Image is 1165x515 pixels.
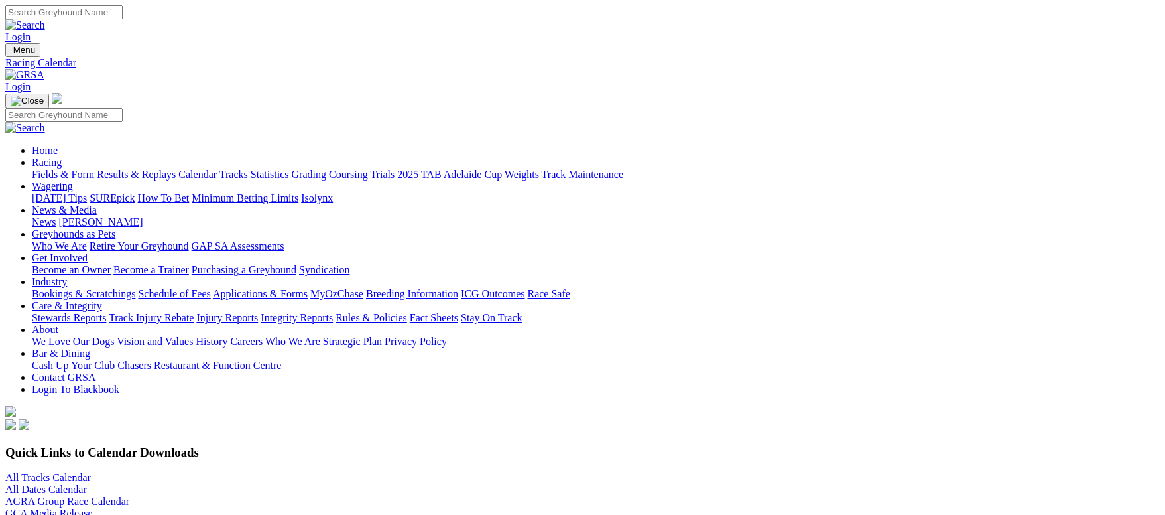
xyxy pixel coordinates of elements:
div: Wagering [32,192,1160,204]
a: Cash Up Your Club [32,360,115,371]
input: Search [5,5,123,19]
a: Contact GRSA [32,372,95,383]
h3: Quick Links to Calendar Downloads [5,445,1160,460]
span: Menu [13,45,35,55]
a: Who We Are [265,336,320,347]
div: Industry [32,288,1160,300]
div: Care & Integrity [32,312,1160,324]
a: Bar & Dining [32,348,90,359]
a: [DATE] Tips [32,192,87,204]
div: About [32,336,1160,348]
a: Retire Your Greyhound [90,240,189,252]
a: Results & Replays [97,169,176,180]
div: Greyhounds as Pets [32,240,1160,252]
a: Strategic Plan [323,336,382,347]
img: logo-grsa-white.png [52,93,62,104]
a: Login To Blackbook [32,384,119,395]
a: MyOzChase [310,288,363,299]
a: [PERSON_NAME] [58,216,143,228]
a: Home [32,145,58,156]
div: Get Involved [32,264,1160,276]
a: Race Safe [527,288,570,299]
img: logo-grsa-white.png [5,406,16,417]
a: Login [5,31,31,42]
a: News & Media [32,204,97,216]
img: Search [5,19,45,31]
a: Become a Trainer [113,264,189,275]
a: Grading [292,169,326,180]
div: Bar & Dining [32,360,1160,372]
a: Get Involved [32,252,88,263]
a: About [32,324,58,335]
a: AGRA Group Race Calendar [5,496,129,507]
a: Login [5,81,31,92]
a: GAP SA Assessments [192,240,284,252]
a: Track Maintenance [542,169,623,180]
input: Search [5,108,123,122]
a: Racing [32,157,62,168]
a: Privacy Policy [385,336,447,347]
a: Schedule of Fees [138,288,210,299]
img: Close [11,96,44,106]
a: All Tracks Calendar [5,472,91,483]
a: Integrity Reports [261,312,333,323]
a: SUREpick [90,192,135,204]
a: Careers [230,336,263,347]
div: Racing [32,169,1160,181]
a: Fact Sheets [410,312,458,323]
a: Applications & Forms [213,288,308,299]
a: Vision and Values [117,336,193,347]
a: Weights [505,169,539,180]
a: Stay On Track [461,312,522,323]
a: Chasers Restaurant & Function Centre [117,360,281,371]
a: Stewards Reports [32,312,106,323]
a: Rules & Policies [336,312,407,323]
a: Coursing [329,169,368,180]
a: Care & Integrity [32,300,102,311]
a: We Love Our Dogs [32,336,114,347]
a: Who We Are [32,240,87,252]
a: Syndication [299,264,349,275]
a: Calendar [178,169,217,180]
a: Isolynx [301,192,333,204]
a: How To Bet [138,192,190,204]
button: Toggle navigation [5,43,40,57]
a: Industry [32,276,67,287]
img: facebook.svg [5,419,16,430]
a: 2025 TAB Adelaide Cup [397,169,502,180]
a: Greyhounds as Pets [32,228,115,240]
a: Minimum Betting Limits [192,192,298,204]
a: Trials [370,169,395,180]
a: Become an Owner [32,264,111,275]
img: GRSA [5,69,44,81]
a: All Dates Calendar [5,484,87,495]
div: News & Media [32,216,1160,228]
a: Wagering [32,181,73,192]
a: Breeding Information [366,288,458,299]
a: ICG Outcomes [461,288,524,299]
img: Search [5,122,45,134]
a: Statistics [251,169,289,180]
a: Track Injury Rebate [109,312,194,323]
a: News [32,216,56,228]
button: Toggle navigation [5,94,49,108]
a: Tracks [219,169,248,180]
img: twitter.svg [19,419,29,430]
a: Bookings & Scratchings [32,288,135,299]
a: Purchasing a Greyhound [192,264,296,275]
a: History [196,336,227,347]
a: Fields & Form [32,169,94,180]
a: Racing Calendar [5,57,1160,69]
a: Injury Reports [196,312,258,323]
